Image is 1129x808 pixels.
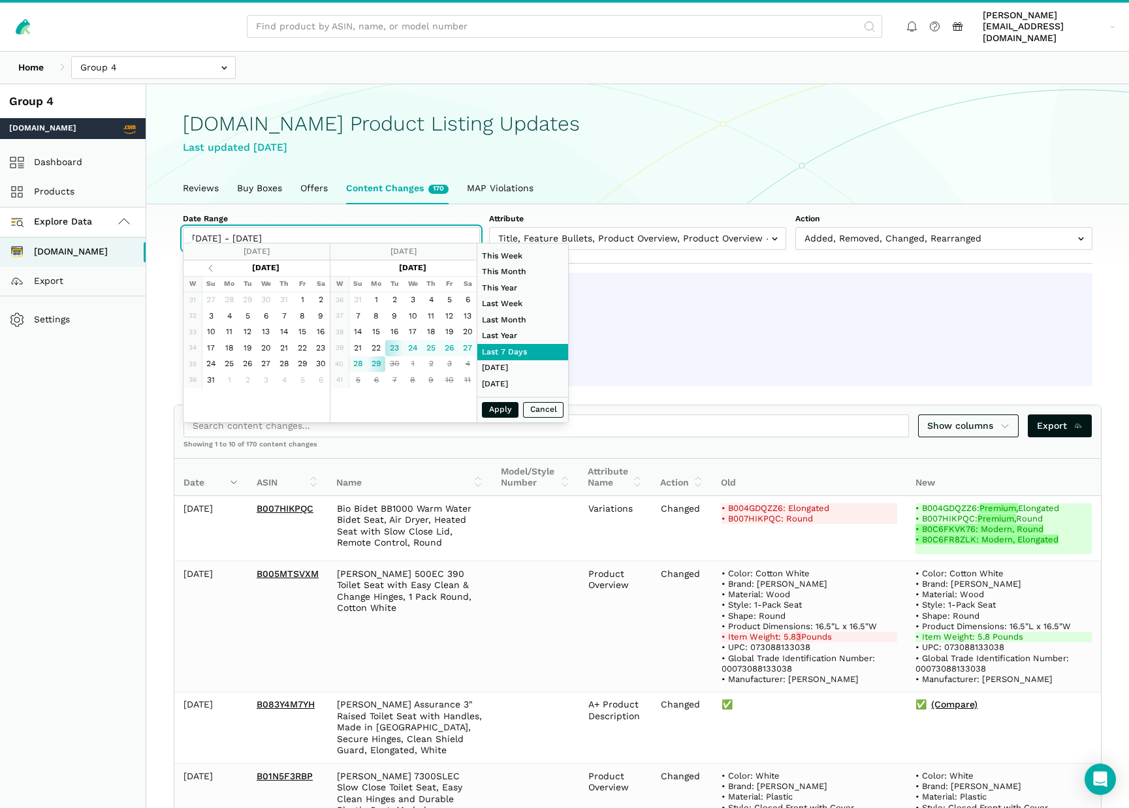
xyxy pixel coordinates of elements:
th: We [257,276,275,292]
a: [PERSON_NAME][EMAIL_ADDRESS][DOMAIN_NAME] [978,7,1120,46]
td: 15 [367,324,385,341]
span: • Material: Plastic [915,792,987,801]
td: 28 [220,292,238,309]
span: • Product Dimensions: 16.5"L x 16.5"W [915,621,1071,631]
td: Changed [652,496,712,561]
del: • Item Weight: 5.8 Pounds [722,632,898,642]
td: 2 [422,356,440,373]
th: Action: activate to sort column ascending [651,459,712,496]
th: Fr [440,276,458,292]
a: B01N5F3RBP [257,771,313,781]
li: Product Overview - Glance Icons [202,335,1083,347]
li: Last Month [477,312,568,328]
td: 27 [202,292,220,309]
span: • Style: 1-Pack Seat [722,600,802,610]
a: B007HIKPQC [257,503,313,514]
td: 37 [330,308,349,324]
a: MAP Violations [458,174,543,204]
a: Home [9,56,53,79]
td: 9 [422,372,440,388]
td: 16 [311,324,330,341]
span: • Style: 1-Pack Seat [915,600,996,610]
span: • Brand: [PERSON_NAME] [915,579,1021,589]
td: 29 [367,356,385,373]
label: Action [795,213,1092,225]
td: 1 [367,292,385,309]
td: 2 [311,292,330,309]
span: New content changes in the last week [428,185,449,194]
span: • Material: Wood [722,589,790,599]
span: • Global Trade Identification Number: 00073088133038 [915,653,1072,674]
td: 6 [257,308,275,324]
td: 21 [275,340,293,356]
th: Sa [311,276,330,292]
td: 24 [202,356,220,373]
li: Feature Bullets [202,307,1083,319]
td: 3 [202,308,220,324]
span: • Color: Cotton White [915,568,1004,578]
span: • Shape: Round [915,611,979,621]
td: 15 [293,324,311,341]
th: Fr [293,276,311,292]
td: 19 [238,340,257,356]
p: Tracking changes for: [192,279,1083,291]
td: Product Overview [579,561,652,692]
th: Old [712,459,906,496]
span: Show columns [927,419,1010,433]
a: Content Changes170 [337,174,458,204]
td: 30 [311,356,330,373]
td: 16 [385,324,404,341]
th: Name: activate to sort column ascending [327,459,492,496]
li: This Year [477,280,568,296]
th: [DATE] [220,260,311,277]
span: • Shape: Round [722,611,786,621]
td: [DATE] [174,561,247,692]
td: 8 [367,308,385,324]
td: 36 [183,372,202,388]
a: Show columns [918,414,1019,437]
span: • UPC: 073088133038 [915,642,1004,652]
td: 31 [202,372,220,388]
td: 33 [183,324,202,341]
td: 32 [183,308,202,324]
a: B083Y4M7YH [257,699,315,709]
li: [DATE] [477,376,568,392]
input: Group 4 [71,56,236,79]
span: • Product Dimensions: 16.5"L x 16.5"W [722,621,877,631]
span: • Manufacturer: [PERSON_NAME] [915,674,1053,684]
td: 31 [349,292,367,309]
td: 8 [293,308,311,324]
td: 22 [367,340,385,356]
th: Mo [367,276,385,292]
span: Export [1037,419,1083,433]
td: 31 [275,292,293,309]
td: 3 [404,292,422,309]
ins: • B004GDQZZ6: Elongated [915,503,1092,514]
td: 29 [293,356,311,373]
td: 5 [238,308,257,324]
strong: Premium, [978,514,1016,523]
td: 21 [349,340,367,356]
td: 19 [440,324,458,341]
strong: • B0C6FR8ZLK: Modern, Elongated [915,535,1058,544]
td: 1 [220,372,238,388]
th: Sa [458,276,477,292]
td: 34 [183,340,202,356]
td: 13 [257,324,275,341]
a: Buy Boxes [228,174,291,204]
td: 25 [422,340,440,356]
td: 27 [257,356,275,373]
del: • B004GDQZZ6: Elongated [722,503,898,514]
td: 4 [275,372,293,388]
del: • B007HIKPQC: Round [722,514,898,524]
td: Variations [579,496,652,561]
td: A+ Product Description [579,692,652,764]
button: Cancel [523,402,564,418]
td: 26 [238,356,257,373]
td: 6 [311,372,330,388]
td: 8 [404,372,422,388]
td: 18 [422,324,440,341]
td: 26 [440,340,458,356]
td: 11 [220,324,238,341]
li: Product Overview [202,321,1083,333]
